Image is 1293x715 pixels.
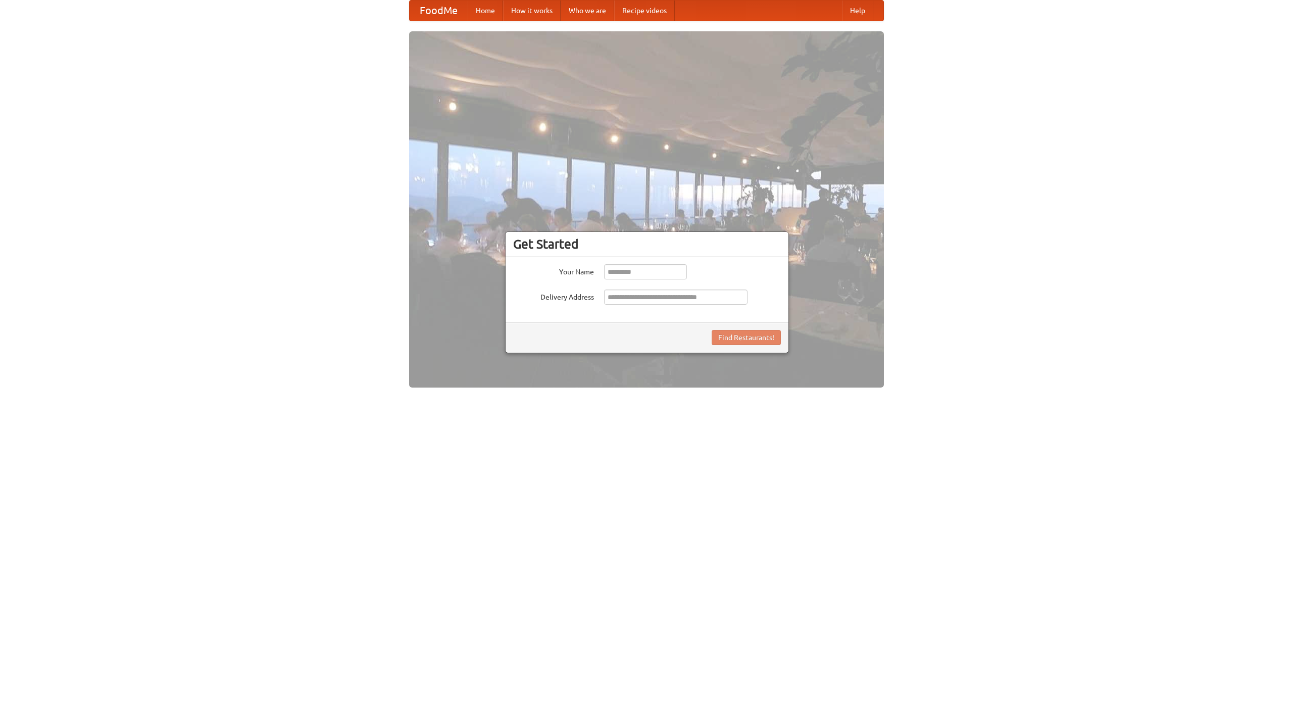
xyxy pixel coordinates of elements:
a: How it works [503,1,561,21]
a: Help [842,1,873,21]
label: Your Name [513,264,594,277]
a: Home [468,1,503,21]
button: Find Restaurants! [712,330,781,345]
a: FoodMe [410,1,468,21]
a: Who we are [561,1,614,21]
h3: Get Started [513,236,781,252]
a: Recipe videos [614,1,675,21]
label: Delivery Address [513,290,594,302]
